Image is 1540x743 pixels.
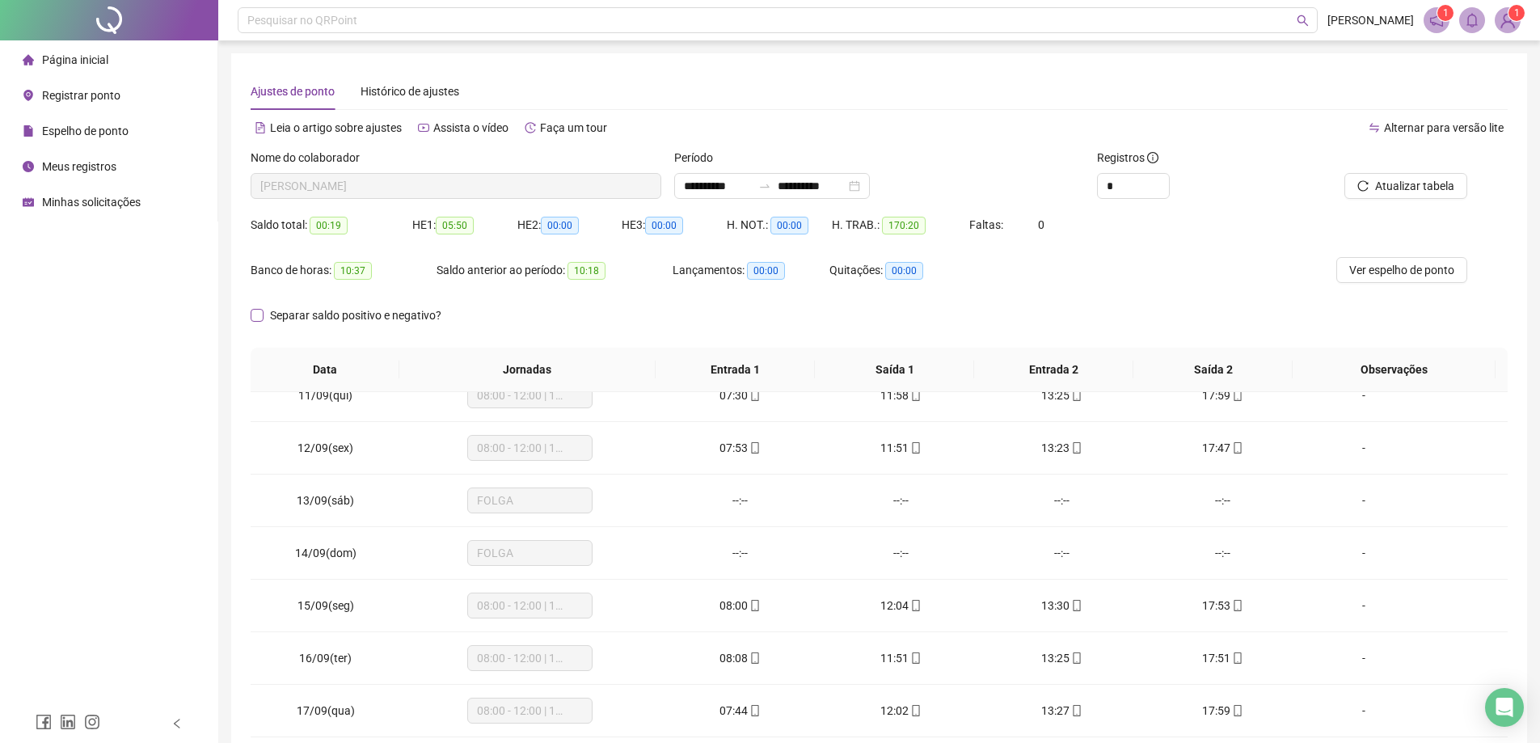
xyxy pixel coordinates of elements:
[994,492,1129,509] div: --:--
[525,122,536,133] span: history
[833,439,968,457] div: 11:51
[833,492,968,509] div: --:--
[251,348,399,392] th: Data
[1485,688,1524,727] div: Open Intercom Messenger
[1384,121,1504,134] span: Alternar para versão lite
[477,436,583,460] span: 08:00 - 12:00 | 13:30 - 18:00
[60,714,76,730] span: linkedin
[517,216,622,234] div: HE 2:
[673,261,829,280] div: Lançamentos:
[251,216,412,234] div: Saldo total:
[1070,705,1082,716] span: mobile
[270,121,402,134] span: Leia o artigo sobre ajustes
[1443,7,1449,19] span: 1
[42,89,120,102] span: Registrar ponto
[251,149,370,167] label: Nome do colaborador
[1375,177,1454,195] span: Atualizar tabela
[1155,597,1290,614] div: 17:53
[833,597,968,614] div: 12:04
[770,217,808,234] span: 00:00
[1230,390,1243,401] span: mobile
[310,217,348,234] span: 00:19
[656,348,815,392] th: Entrada 1
[84,714,100,730] span: instagram
[540,121,607,134] span: Faça um tour
[1316,439,1411,457] div: -
[1297,15,1309,27] span: search
[399,348,656,392] th: Jornadas
[1514,7,1520,19] span: 1
[1316,386,1411,404] div: -
[1147,152,1158,163] span: info-circle
[673,544,808,562] div: --:--
[1316,544,1411,562] div: -
[1230,705,1243,716] span: mobile
[969,218,1006,231] span: Faltas:
[298,389,352,402] span: 11/09(qui)
[1327,11,1414,29] span: [PERSON_NAME]
[758,179,771,192] span: to
[673,492,808,509] div: --:--
[477,699,583,723] span: 08:00 - 12:00 | 13:30 - 18:00
[748,390,761,401] span: mobile
[748,652,761,664] span: mobile
[1155,492,1290,509] div: --:--
[1465,13,1479,27] span: bell
[909,705,922,716] span: mobile
[1349,261,1454,279] span: Ver espelho de ponto
[418,122,429,133] span: youtube
[1230,652,1243,664] span: mobile
[297,494,354,507] span: 13/09(sáb)
[1369,122,1380,133] span: swap
[674,149,724,167] label: Período
[673,597,808,614] div: 08:00
[23,54,34,65] span: home
[909,442,922,454] span: mobile
[1230,442,1243,454] span: mobile
[1336,257,1467,283] button: Ver espelho de ponto
[477,646,583,670] span: 08:00 - 12:00 | 13:30 - 18:00
[477,593,583,618] span: 08:00 - 12:00 | 13:30 - 18:00
[477,541,583,565] span: FOLGA
[829,261,986,280] div: Quitações:
[1155,649,1290,667] div: 17:51
[297,441,353,454] span: 12/09(sex)
[1344,173,1467,199] button: Atualizar tabela
[748,600,761,611] span: mobile
[299,652,352,665] span: 16/09(ter)
[361,85,459,98] span: Histórico de ajustes
[36,714,52,730] span: facebook
[23,196,34,208] span: schedule
[433,121,508,134] span: Assista o vídeo
[833,649,968,667] div: 11:51
[1357,180,1369,192] span: reload
[297,704,355,717] span: 17/09(qua)
[1429,13,1444,27] span: notification
[1293,348,1496,392] th: Observações
[1316,649,1411,667] div: -
[758,179,771,192] span: swap-right
[994,386,1129,404] div: 13:25
[1070,442,1082,454] span: mobile
[171,718,183,729] span: left
[833,386,968,404] div: 11:58
[1070,652,1082,664] span: mobile
[673,439,808,457] div: 07:53
[1316,597,1411,614] div: -
[251,85,335,98] span: Ajustes de ponto
[251,261,437,280] div: Banco de horas:
[541,217,579,234] span: 00:00
[833,544,968,562] div: --:--
[260,174,652,198] span: VITOR GABRIEL FIGUEREDO MACEDO
[1316,702,1411,720] div: -
[748,442,761,454] span: mobile
[1496,8,1520,32] img: 81652
[297,599,354,612] span: 15/09(seg)
[567,262,605,280] span: 10:18
[437,261,673,280] div: Saldo anterior ao período:
[673,386,808,404] div: 07:30
[622,216,727,234] div: HE 3:
[42,125,129,137] span: Espelho de ponto
[1155,386,1290,404] div: 17:59
[23,125,34,137] span: file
